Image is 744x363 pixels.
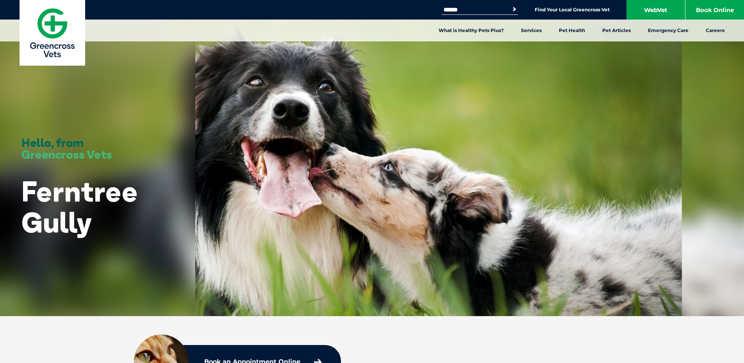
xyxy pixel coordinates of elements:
span: Greencross Vets [21,147,112,162]
a: Careers [697,20,733,41]
h1: Ferntree Gully [21,176,174,238]
a: Find Your Local Greencross Vet [535,7,610,13]
a: Pet Articles [594,20,639,41]
a: Services [512,20,550,41]
a: What is Healthy Pets Plus? [430,20,512,41]
a: Pet Health [550,20,594,41]
button: Search [510,5,518,13]
span: Hello, from [21,135,84,150]
a: Emergency Care [639,20,697,41]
